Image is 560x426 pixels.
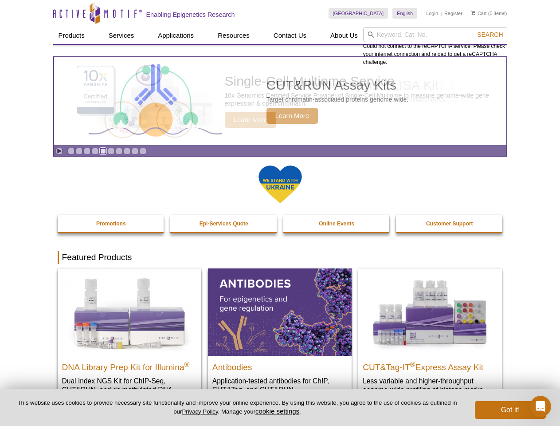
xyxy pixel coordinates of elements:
li: | [441,8,442,19]
a: Cart [471,10,487,16]
li: (0 items) [471,8,507,19]
img: We Stand With Ukraine [258,165,302,204]
a: Go to slide 10 [140,148,146,154]
strong: Promotions [96,221,126,227]
p: Less variable and higher-throughput genome-wide profiling of histone marks​. [363,376,497,394]
a: About Us [325,27,363,44]
sup: ® [410,360,415,368]
p: This website uses cookies to provide necessary site functionality and improve your online experie... [14,399,460,416]
h2: DNA Library Prep Kit for Illumina [62,359,197,372]
h2: CUT&Tag-IT Express Assay Kit [363,359,497,372]
a: Customer Support [396,215,503,232]
h2: CUT&RUN Assay Kits [266,79,409,92]
a: CUT&RUN Assay Kits CUT&RUN Assay Kits Target chromatin-associated proteins genome wide. Learn More [54,57,506,145]
p: Dual Index NGS Kit for ChIP-Seq, CUT&RUN, and ds methylated DNA assays. [62,376,197,403]
a: Online Events [283,215,391,232]
a: Resources [212,27,255,44]
h2: Antibodies [212,359,347,372]
h2: Enabling Epigenetics Research [146,11,235,19]
div: Could not connect to the reCAPTCHA service. Please check your internet connection and reload to g... [363,27,507,66]
a: Go to slide 3 [84,148,90,154]
a: All Antibodies Antibodies Application-tested antibodies for ChIP, CUT&Tag, and CUT&RUN. [208,268,352,403]
strong: Customer Support [426,221,473,227]
h2: Featured Products [58,251,503,264]
a: CUT&Tag-IT® Express Assay Kit CUT&Tag-IT®Express Assay Kit Less variable and higher-throughput ge... [358,268,502,403]
a: Go to slide 2 [76,148,82,154]
button: Got it! [475,401,546,419]
a: Privacy Policy [182,408,218,415]
sup: ® [184,360,190,368]
a: Go to slide 1 [68,148,74,154]
a: Register [444,10,462,16]
a: Contact Us [268,27,312,44]
img: All Antibodies [208,268,352,355]
a: Products [53,27,90,44]
a: Go to slide 8 [124,148,130,154]
a: DNA Library Prep Kit for Illumina DNA Library Prep Kit for Illumina® Dual Index NGS Kit for ChIP-... [58,268,201,412]
strong: Online Events [319,221,354,227]
a: Go to slide 9 [132,148,138,154]
a: English [392,8,417,19]
a: Toggle autoplay [56,148,63,154]
img: CUT&RUN Assay Kits [89,61,222,142]
p: Target chromatin-associated proteins genome wide. [266,95,409,103]
iframe: Intercom live chat [530,396,551,417]
article: CUT&RUN Assay Kits [54,57,506,145]
span: Learn More [266,108,318,124]
a: Login [426,10,438,16]
strong: Epi-Services Quote [200,221,248,227]
img: Your Cart [471,11,475,15]
span: Search [477,31,503,38]
a: Go to slide 5 [100,148,106,154]
a: Promotions [58,215,165,232]
p: Application-tested antibodies for ChIP, CUT&Tag, and CUT&RUN. [212,376,347,394]
a: Go to slide 4 [92,148,98,154]
img: DNA Library Prep Kit for Illumina [58,268,201,355]
a: Services [103,27,140,44]
img: CUT&Tag-IT® Express Assay Kit [358,268,502,355]
a: [GEOGRAPHIC_DATA] [329,8,388,19]
a: Go to slide 7 [116,148,122,154]
a: Epi-Services Quote [170,215,278,232]
input: Keyword, Cat. No. [363,27,507,42]
a: Applications [153,27,199,44]
button: cookie settings [255,407,299,415]
button: Search [474,31,505,39]
a: Go to slide 6 [108,148,114,154]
